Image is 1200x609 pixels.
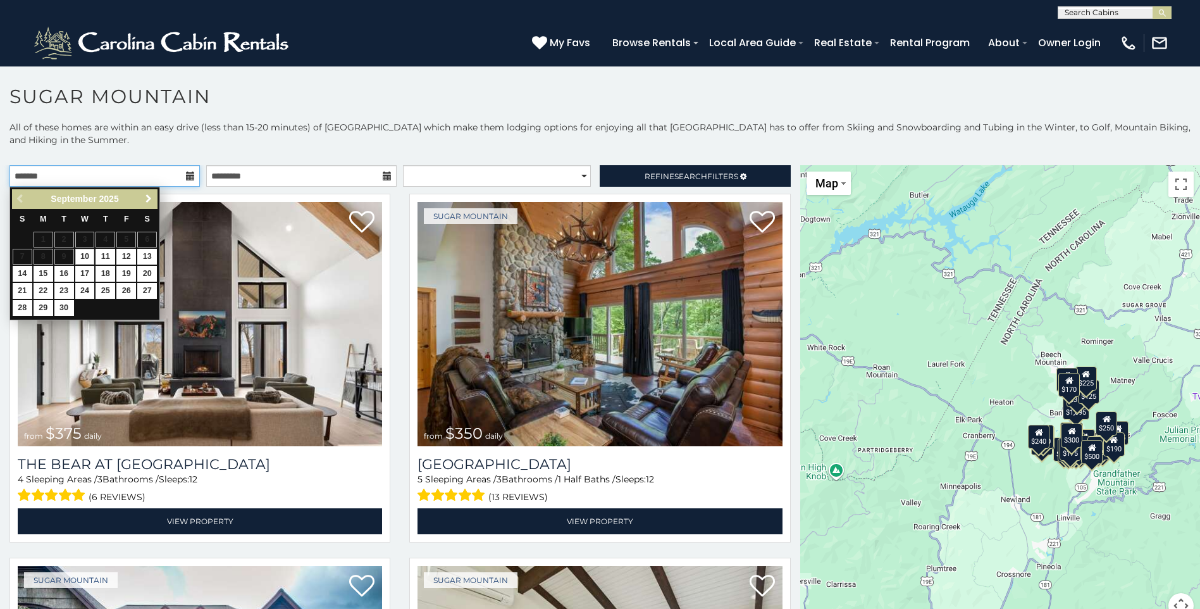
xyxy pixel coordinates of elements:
[18,202,382,446] img: The Bear At Sugar Mountain
[1081,440,1103,464] div: $500
[750,210,775,236] a: Add to favorites
[1075,367,1097,391] div: $225
[54,266,74,282] a: 16
[137,249,157,265] a: 13
[1032,32,1107,54] a: Owner Login
[24,572,118,588] a: Sugar Mountain
[51,194,96,204] span: September
[18,508,382,534] a: View Property
[418,508,782,534] a: View Property
[137,266,157,282] a: 20
[84,431,102,441] span: daily
[34,300,53,316] a: 29
[418,456,782,473] a: [GEOGRAPHIC_DATA]
[75,283,95,299] a: 24
[424,431,443,441] span: from
[1061,424,1082,448] div: $300
[18,456,382,473] a: The Bear At [GEOGRAPHIC_DATA]
[600,165,790,187] a: RefineSearchFilters
[32,24,294,62] img: White-1-2.png
[61,215,66,223] span: Tuesday
[1078,380,1099,404] div: $125
[18,202,382,446] a: The Bear At Sugar Mountain from $375 daily
[807,172,851,195] button: Change map style
[97,474,102,485] span: 3
[34,283,53,299] a: 22
[884,32,976,54] a: Rental Program
[532,35,593,51] a: My Favs
[189,474,197,485] span: 12
[646,474,654,485] span: 12
[116,283,136,299] a: 26
[1103,432,1125,456] div: $190
[1063,396,1089,420] div: $1,095
[1151,34,1168,52] img: mail-regular-white.png
[550,35,590,51] span: My Favs
[103,215,108,223] span: Thursday
[418,202,782,446] a: Grouse Moor Lodge from $350 daily
[13,266,32,282] a: 14
[96,249,115,265] a: 11
[137,283,157,299] a: 27
[808,32,878,54] a: Real Estate
[145,215,150,223] span: Saturday
[1058,438,1079,462] div: $155
[1107,421,1129,445] div: $155
[445,424,483,443] span: $350
[349,210,374,236] a: Add to favorites
[750,574,775,600] a: Add to favorites
[1168,172,1194,197] button: Toggle fullscreen view
[124,215,129,223] span: Friday
[606,32,697,54] a: Browse Rentals
[34,266,53,282] a: 15
[424,208,517,224] a: Sugar Mountain
[40,215,47,223] span: Monday
[18,473,382,505] div: Sleeping Areas / Bathrooms / Sleeps:
[418,456,782,473] h3: Grouse Moor Lodge
[18,474,23,485] span: 4
[81,215,89,223] span: Wednesday
[982,32,1026,54] a: About
[20,215,25,223] span: Sunday
[674,172,707,181] span: Search
[144,194,154,204] span: Next
[116,266,136,282] a: 19
[1120,34,1137,52] img: phone-regular-white.png
[488,489,548,505] span: (13 reviews)
[1073,429,1095,453] div: $200
[140,191,156,207] a: Next
[1096,411,1117,436] div: $250
[96,266,115,282] a: 18
[54,300,74,316] a: 30
[418,202,782,446] img: Grouse Moor Lodge
[815,177,838,190] span: Map
[1061,422,1083,446] div: $265
[418,473,782,505] div: Sleeping Areas / Bathrooms / Sleeps:
[75,249,95,265] a: 10
[75,266,95,282] a: 17
[54,283,74,299] a: 23
[24,431,43,441] span: from
[46,424,82,443] span: $375
[116,249,136,265] a: 12
[497,474,502,485] span: 3
[703,32,802,54] a: Local Area Guide
[418,474,423,485] span: 5
[13,283,32,299] a: 21
[424,572,517,588] a: Sugar Mountain
[1028,425,1049,449] div: $240
[13,300,32,316] a: 28
[1060,422,1082,446] div: $190
[349,574,374,600] a: Add to favorites
[96,283,115,299] a: 25
[1060,437,1081,461] div: $175
[645,172,738,181] span: Refine Filters
[1058,373,1080,397] div: $170
[1087,436,1109,460] div: $195
[558,474,615,485] span: 1 Half Baths /
[485,431,503,441] span: daily
[89,489,145,505] span: (6 reviews)
[1056,368,1078,392] div: $240
[99,194,119,204] span: 2025
[18,456,382,473] h3: The Bear At Sugar Mountain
